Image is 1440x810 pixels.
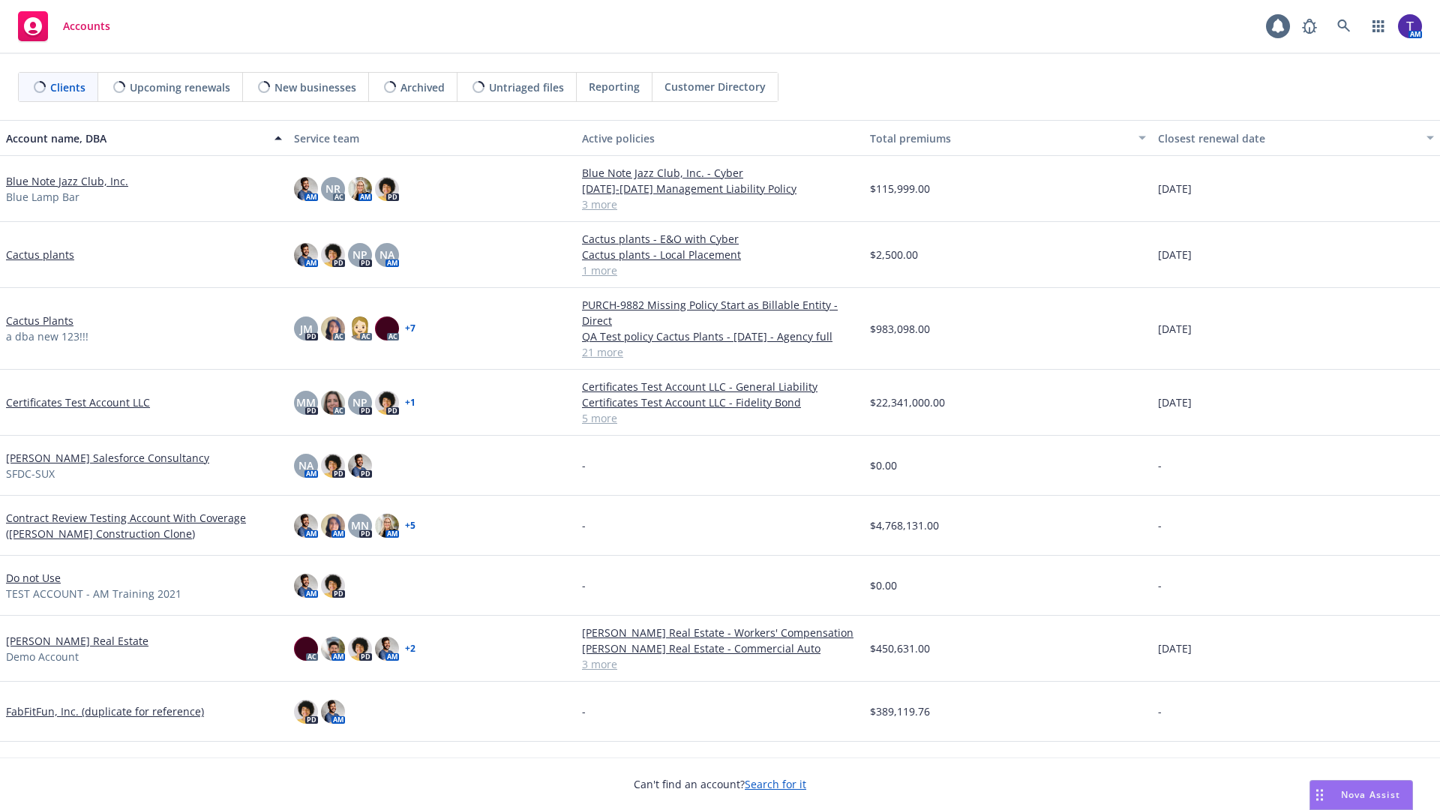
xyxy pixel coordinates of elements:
[870,703,930,719] span: $389,119.76
[1158,457,1162,473] span: -
[1329,11,1359,41] a: Search
[321,700,345,724] img: photo
[352,247,367,262] span: NP
[405,521,415,530] a: + 5
[6,586,181,601] span: TEST ACCOUNT - AM Training 2021
[294,243,318,267] img: photo
[6,328,88,344] span: a dba new 123!!!
[405,324,415,333] a: + 7
[294,130,570,146] div: Service team
[582,379,858,394] a: Certificates Test Account LLC - General Liability
[1158,130,1417,146] div: Closest renewal date
[582,517,586,533] span: -
[348,637,372,661] img: photo
[321,316,345,340] img: photo
[1341,788,1400,801] span: Nova Assist
[870,181,930,196] span: $115,999.00
[375,391,399,415] img: photo
[348,454,372,478] img: photo
[1158,703,1162,719] span: -
[576,120,864,156] button: Active policies
[582,231,858,247] a: Cactus plants - E&O with Cyber
[582,344,858,360] a: 21 more
[582,703,586,719] span: -
[582,196,858,212] a: 3 more
[375,177,399,201] img: photo
[582,410,858,426] a: 5 more
[870,577,897,593] span: $0.00
[321,391,345,415] img: photo
[582,656,858,672] a: 3 more
[294,637,318,661] img: photo
[1158,321,1192,337] span: [DATE]
[870,247,918,262] span: $2,500.00
[405,398,415,407] a: + 1
[1158,577,1162,593] span: -
[1158,181,1192,196] span: [DATE]
[1158,394,1192,410] span: [DATE]
[634,776,806,792] span: Can't find an account?
[1158,640,1192,656] span: [DATE]
[6,130,265,146] div: Account name, DBA
[6,247,74,262] a: Cactus plants
[870,640,930,656] span: $450,631.00
[589,79,640,94] span: Reporting
[864,120,1152,156] button: Total premiums
[300,321,313,337] span: JM
[50,79,85,95] span: Clients
[582,625,858,640] a: [PERSON_NAME] Real Estate - Workers' Compensation
[582,577,586,593] span: -
[375,637,399,661] img: photo
[12,5,116,47] a: Accounts
[6,649,79,664] span: Demo Account
[6,703,204,719] a: FabFitFun, Inc. (duplicate for reference)
[348,316,372,340] img: photo
[6,466,55,481] span: SFDC-SUX
[400,79,445,95] span: Archived
[6,173,128,189] a: Blue Note Jazz Club, Inc.
[870,321,930,337] span: $983,098.00
[745,777,806,791] a: Search for it
[6,313,73,328] a: Cactus Plants
[664,79,766,94] span: Customer Directory
[375,316,399,340] img: photo
[582,262,858,278] a: 1 more
[379,247,394,262] span: NA
[870,517,939,533] span: $4,768,131.00
[1309,780,1413,810] button: Nova Assist
[6,633,148,649] a: [PERSON_NAME] Real Estate
[1158,517,1162,533] span: -
[294,514,318,538] img: photo
[6,189,79,205] span: Blue Lamp Bar
[321,514,345,538] img: photo
[321,243,345,267] img: photo
[582,394,858,410] a: Certificates Test Account LLC - Fidelity Bond
[352,394,367,410] span: NP
[582,247,858,262] a: Cactus plants - Local Placement
[1158,247,1192,262] span: [DATE]
[582,165,858,181] a: Blue Note Jazz Club, Inc. - Cyber
[405,644,415,653] a: + 2
[288,120,576,156] button: Service team
[1363,11,1393,41] a: Switch app
[321,637,345,661] img: photo
[63,20,110,32] span: Accounts
[582,297,858,328] a: PURCH-9882 Missing Policy Start as Billable Entity - Direct
[294,574,318,598] img: photo
[582,457,586,473] span: -
[870,130,1129,146] div: Total premiums
[870,394,945,410] span: $22,341,000.00
[582,328,858,344] a: QA Test policy Cactus Plants - [DATE] - Agency full
[321,574,345,598] img: photo
[351,517,369,533] span: MN
[6,394,150,410] a: Certificates Test Account LLC
[294,177,318,201] img: photo
[6,570,61,586] a: Do not Use
[1294,11,1324,41] a: Report a Bug
[348,177,372,201] img: photo
[296,394,316,410] span: MM
[375,514,399,538] img: photo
